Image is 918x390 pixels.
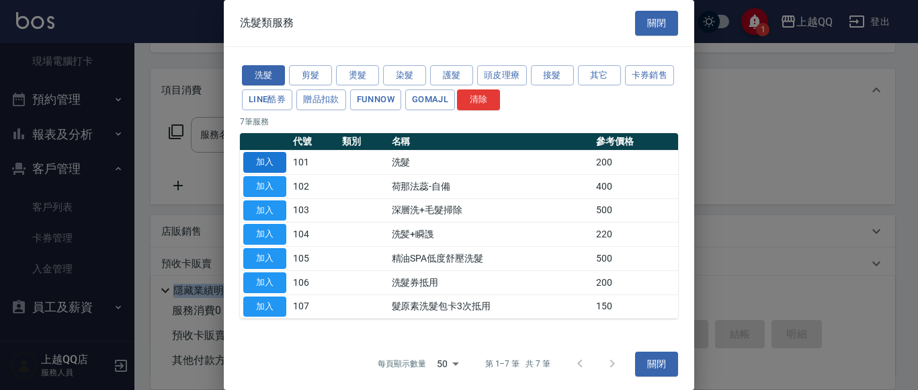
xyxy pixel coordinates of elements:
[336,65,379,86] button: 燙髮
[388,133,593,151] th: 名稱
[290,174,339,198] td: 102
[593,174,678,198] td: 400
[388,223,593,247] td: 洗髪+瞬謢
[243,248,286,269] button: 加入
[431,346,464,382] div: 50
[243,272,286,293] button: 加入
[240,116,678,128] p: 7 筆服務
[289,65,332,86] button: 剪髮
[477,65,527,86] button: 頭皮理療
[378,358,426,370] p: 每頁顯示數量
[290,151,339,175] td: 101
[485,358,550,370] p: 第 1–7 筆 共 7 筆
[635,11,678,36] button: 關閉
[593,295,678,319] td: 150
[290,223,339,247] td: 104
[290,295,339,319] td: 107
[243,176,286,197] button: 加入
[593,247,678,271] td: 500
[531,65,574,86] button: 接髮
[243,200,286,221] button: 加入
[242,65,285,86] button: 洗髮
[243,224,286,245] button: 加入
[405,89,455,110] button: GOMAJL
[388,174,593,198] td: 荷那法蕊-自備
[242,89,292,110] button: LINE酷券
[290,133,339,151] th: 代號
[388,270,593,295] td: 洗髮券抵用
[578,65,621,86] button: 其它
[383,65,426,86] button: 染髮
[243,152,286,173] button: 加入
[296,89,346,110] button: 贈品扣款
[593,198,678,223] td: 500
[635,352,678,377] button: 關閉
[593,270,678,295] td: 200
[290,247,339,271] td: 105
[388,247,593,271] td: 精油SPA低度舒壓洗髮
[388,151,593,175] td: 洗髮
[593,133,678,151] th: 參考價格
[290,270,339,295] td: 106
[243,297,286,317] button: 加入
[350,89,401,110] button: FUNNOW
[388,198,593,223] td: 深層洗+毛髮掃除
[240,16,294,30] span: 洗髮類服務
[430,65,473,86] button: 護髮
[388,295,593,319] td: 髮原素洗髮包卡3次抵用
[290,198,339,223] td: 103
[457,89,500,110] button: 清除
[593,223,678,247] td: 220
[339,133,388,151] th: 類別
[625,65,675,86] button: 卡券銷售
[593,151,678,175] td: 200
